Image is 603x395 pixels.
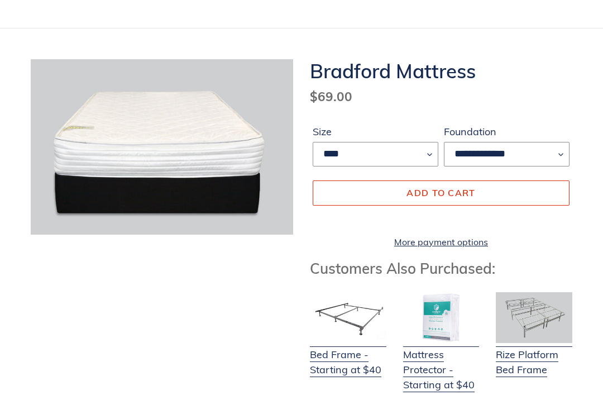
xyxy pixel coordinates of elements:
img: Adjustable Base [496,293,572,344]
a: Mattress Protector - Starting at $40 [403,334,480,393]
a: More payment options [313,236,569,249]
a: Rize Platform Bed Frame [496,334,572,378]
h3: Customers Also Purchased: [310,260,572,278]
img: Mattress Protector [403,293,480,344]
h1: Bradford Mattress [310,60,572,83]
button: Add to cart [313,181,569,206]
label: Foundation [444,125,569,140]
span: $69.00 [310,89,352,105]
a: Bed Frame - Starting at $40 [310,334,386,378]
img: Bed Frame [310,293,386,344]
span: Add to cart [406,188,475,199]
label: Size [313,125,438,140]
